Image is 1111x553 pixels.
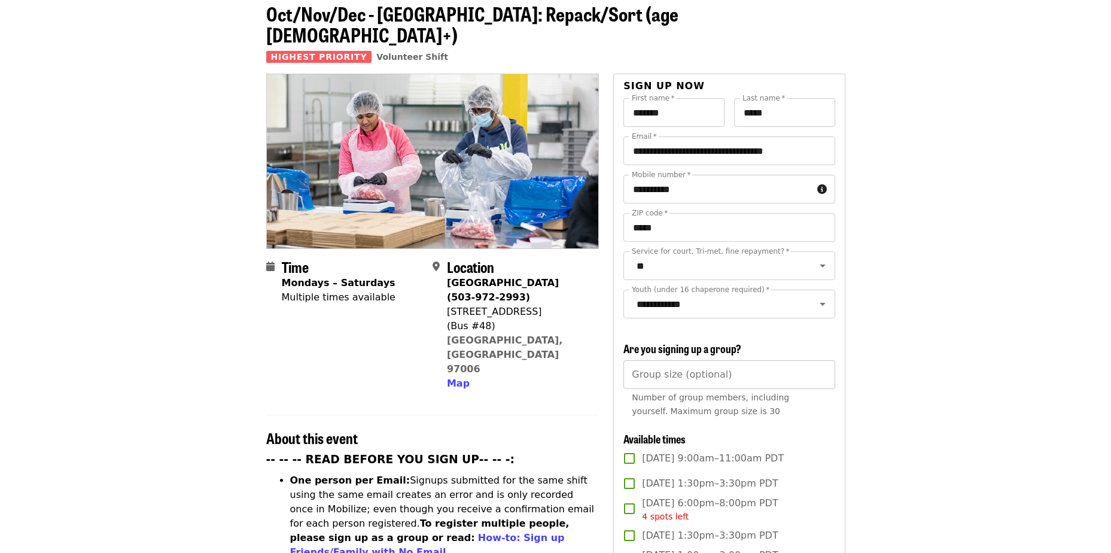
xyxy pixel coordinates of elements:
label: Email [632,133,657,140]
label: Mobile number [632,171,690,178]
span: Are you signing up a group? [623,341,741,356]
label: Youth (under 16 chaperone required) [632,286,769,293]
span: Available times [623,431,686,446]
strong: -- -- -- READ BEFORE YOU SIGN UP-- -- -: [266,453,515,466]
a: Volunteer Shift [376,52,448,62]
span: [DATE] 9:00am–11:00am PDT [642,451,784,466]
span: Map [447,378,470,389]
strong: To register multiple people, please sign up as a group or read: [290,518,570,543]
button: Map [447,376,470,391]
input: ZIP code [623,213,835,242]
span: Time [282,256,309,277]
img: Oct/Nov/Dec - Beaverton: Repack/Sort (age 10+) organized by Oregon Food Bank [267,74,599,248]
input: Email [623,136,835,165]
input: Last name [734,98,835,127]
span: 4 spots left [642,512,689,521]
button: Open [814,296,831,312]
div: Multiple times available [282,290,395,305]
span: About this event [266,427,358,448]
div: (Bus #48) [447,319,589,333]
span: Highest Priority [266,51,372,63]
label: Service for court, Tri-met, fine repayment? [632,248,790,255]
i: circle-info icon [817,184,827,195]
strong: One person per Email: [290,475,410,486]
button: Open [814,257,831,274]
span: Location [447,256,494,277]
span: Sign up now [623,80,705,92]
span: [DATE] 6:00pm–8:00pm PDT [642,496,778,523]
label: Last name [742,95,785,102]
i: calendar icon [266,261,275,272]
input: First name [623,98,725,127]
span: [DATE] 1:30pm–3:30pm PDT [642,528,778,543]
label: ZIP code [632,209,668,217]
span: Number of group members, including yourself. Maximum group size is 30 [632,393,789,416]
span: [DATE] 1:30pm–3:30pm PDT [642,476,778,491]
i: map-marker-alt icon [433,261,440,272]
label: First name [632,95,675,102]
div: [STREET_ADDRESS] [447,305,589,319]
input: [object Object] [623,360,835,389]
a: [GEOGRAPHIC_DATA], [GEOGRAPHIC_DATA] 97006 [447,335,563,375]
input: Mobile number [623,175,812,203]
strong: [GEOGRAPHIC_DATA] (503-972-2993) [447,277,559,303]
strong: Mondays – Saturdays [282,277,395,288]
